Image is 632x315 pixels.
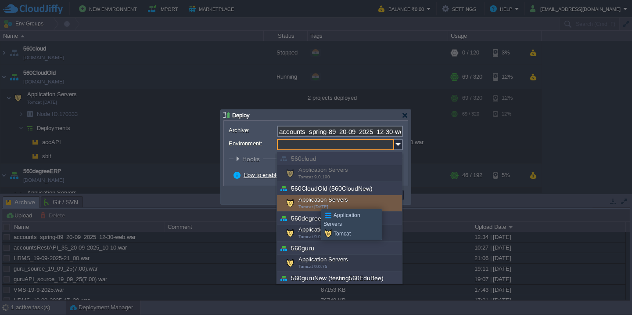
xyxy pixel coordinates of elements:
span: Hooks [242,156,262,163]
div: Application Servers [277,195,402,212]
span: Tomcat 9.0.100 [298,174,330,179]
label: Environment: [229,139,276,148]
div: Tomcat [323,229,380,239]
span: Tomcat [DATE] [298,204,328,209]
div: 560guru [277,242,402,255]
div: 560CloudOld (560CloudNew) [277,182,402,195]
div: 560guruNew (testing560EduBee) [277,272,402,285]
div: 560degreeERP [277,212,402,225]
div: 560cloud [277,152,402,165]
span: Tomcat 9.0.75 [298,264,327,269]
span: Deploy [232,112,250,119]
div: Application Servers [277,225,402,242]
div: Application Servers [277,165,402,182]
a: How to enable zero-downtime deployment [244,172,349,178]
div: Application Servers [323,210,380,229]
label: Archive: [229,126,276,135]
span: Tomcat 9.0.91 [298,234,327,239]
div: Application Servers [277,255,402,272]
